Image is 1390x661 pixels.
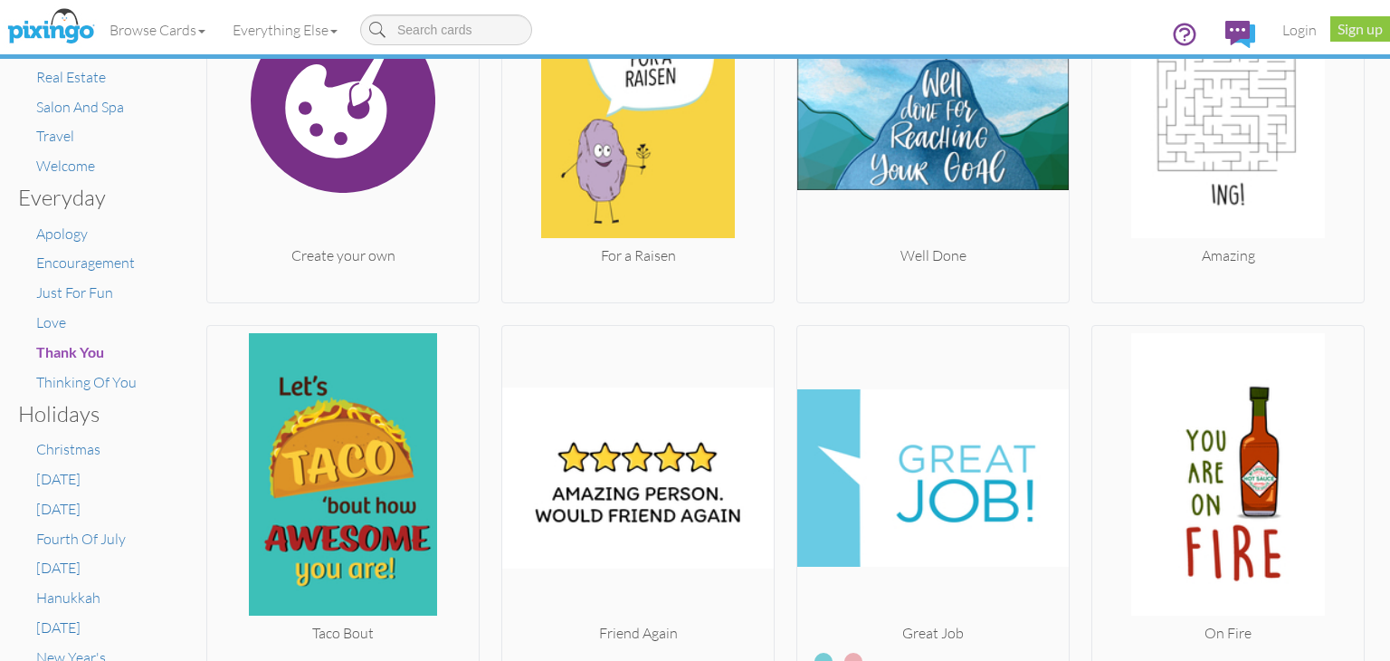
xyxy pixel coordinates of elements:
[36,225,88,243] a: Apology
[36,98,124,116] a: Salon And Spa
[502,333,774,623] img: 20241114-001517-5c2bbd06cf65-250.jpg
[36,559,81,577] a: [DATE]
[96,7,219,53] a: Browse Cards
[502,245,774,266] div: For a Raisen
[36,343,104,360] span: Thank You
[1389,660,1390,661] iframe: Chat
[207,623,479,644] div: Taco Bout
[36,470,81,488] a: [DATE]
[36,589,100,607] a: Hanukkah
[797,623,1069,644] div: Great Job
[1092,333,1364,623] img: 20241203-230502-95ee40736838-250.jpg
[219,7,351,53] a: Everything Else
[1225,21,1255,48] img: comments.svg
[360,14,532,45] input: Search cards
[36,530,126,548] a: Fourth Of July
[36,440,100,458] a: Christmas
[207,333,479,623] img: 20190724-221716-082b795877e4-250.jpg
[1330,16,1390,42] a: Sign up
[36,373,137,391] a: Thinking Of You
[36,127,74,145] a: Travel
[1269,7,1330,53] a: Login
[36,157,95,175] a: Welcome
[36,618,81,637] a: [DATE]
[502,623,774,644] div: Friend Again
[1092,623,1364,644] div: On Fire
[36,500,81,518] a: [DATE]
[1092,245,1364,266] div: Amazing
[797,245,1069,266] div: Well Done
[207,245,479,266] div: Create your own
[797,333,1069,623] img: 20230322-232534-0087f2f64dd6-250.jpeg
[36,68,106,86] a: Real Estate
[36,313,66,331] a: Love
[18,402,149,426] h3: Holidays
[36,283,113,302] a: Just For Fun
[18,186,149,209] h3: Everyday
[36,254,135,272] a: Encouragement
[3,5,99,50] img: pixingo logo
[36,343,104,361] a: Thank You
